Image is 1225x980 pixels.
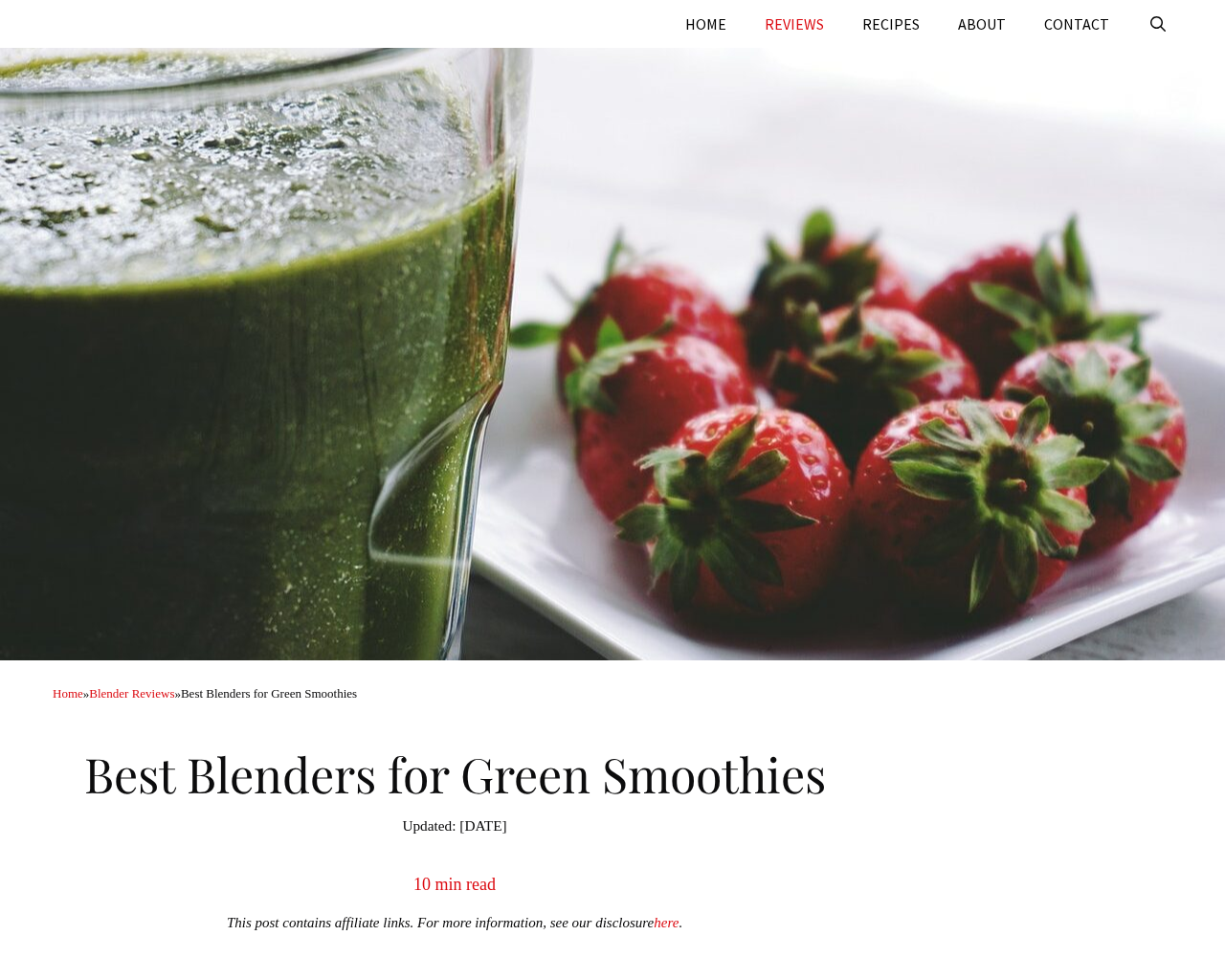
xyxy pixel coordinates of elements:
[53,686,357,701] span: » »
[413,875,431,894] span: 10
[181,686,357,701] span: Best Blenders for Green Smoothies
[402,815,506,837] time: [DATE]
[53,686,83,701] a: Home
[654,915,679,930] a: here
[53,731,857,808] h1: Best Blenders for Green Smoothies
[435,875,496,894] span: min read
[89,686,174,701] a: Blender Reviews
[227,915,682,930] em: This post contains affiliate links. For more information, see our disclosure .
